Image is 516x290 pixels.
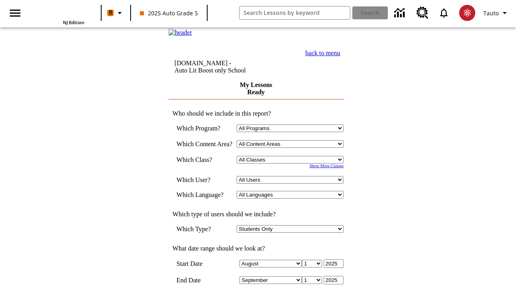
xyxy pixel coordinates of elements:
td: Which type of users should we include? [169,211,344,218]
td: [DOMAIN_NAME] - [175,60,277,74]
a: My Lessons Ready [240,81,272,95]
td: Who should we include in this report? [169,110,344,117]
a: Data Center [389,2,412,24]
nobr: Auto Lit Boost only School [175,67,246,74]
td: Which Type? [177,225,233,233]
span: B [109,8,112,18]
td: Which Program? [177,124,233,132]
a: back to menu [306,50,340,56]
button: Profile/Settings [480,6,513,20]
td: Which User? [177,176,233,184]
td: Which Class? [177,156,233,164]
span: 2025 Auto Grade 5 [140,9,198,17]
div: Home [32,2,84,25]
nobr: Which Content Area? [177,141,233,147]
a: Notifications [433,2,454,23]
span: NJ Edition [63,19,84,25]
img: avatar image [459,5,475,21]
td: What date range should we look at? [169,245,344,252]
button: Boost Class color is orange. Change class color [104,6,128,20]
span: Tauto [483,9,499,17]
input: search field [239,6,350,19]
button: Open side menu [3,1,27,25]
a: Resource Center, Will open in new tab [412,2,433,24]
button: Select a new avatar [454,2,480,23]
a: Show More Classes [310,164,344,168]
td: Start Date [177,259,233,268]
td: Which Language? [177,191,233,199]
td: End Date [177,276,233,284]
img: header [169,29,192,36]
